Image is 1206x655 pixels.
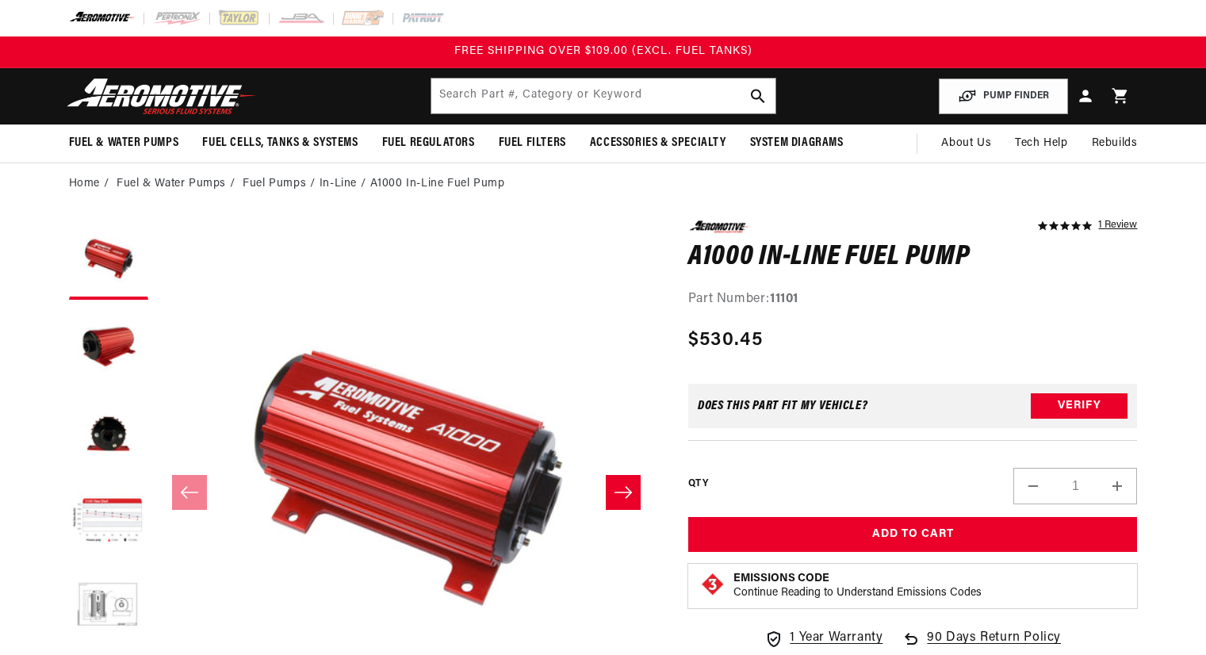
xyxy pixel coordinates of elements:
[1092,135,1138,152] span: Rebuilds
[57,124,191,162] summary: Fuel & Water Pumps
[733,573,829,584] strong: Emissions Code
[69,175,1138,193] nav: breadcrumbs
[790,628,882,649] span: 1 Year Warranty
[69,395,148,474] button: Load image 3 in gallery view
[929,124,1003,163] a: About Us
[770,293,798,305] strong: 11101
[243,175,306,193] a: Fuel Pumps
[1003,124,1079,163] summary: Tech Help
[172,475,207,510] button: Slide left
[190,124,369,162] summary: Fuel Cells, Tanks & Systems
[431,79,775,113] input: Search by Part Number, Category or Keyword
[764,628,882,649] a: 1 Year Warranty
[733,586,982,600] p: Continue Reading to Understand Emissions Codes
[63,78,261,115] img: Aeromotive
[1098,220,1137,232] a: 1 reviews
[370,124,487,162] summary: Fuel Regulators
[590,135,726,151] span: Accessories & Specialty
[69,135,179,151] span: Fuel & Water Pumps
[688,517,1138,553] button: Add to Cart
[939,79,1068,114] button: PUMP FINDER
[741,79,775,113] button: search button
[370,175,505,193] li: A1000 In-Line Fuel Pump
[700,572,726,597] img: Emissions code
[733,572,982,600] button: Emissions CodeContinue Reading to Understand Emissions Codes
[487,124,578,162] summary: Fuel Filters
[1015,135,1067,152] span: Tech Help
[382,135,475,151] span: Fuel Regulators
[1031,393,1128,419] button: Verify
[688,289,1138,310] div: Part Number:
[454,45,752,57] span: FREE SHIPPING OVER $109.00 (EXCL. FUEL TANKS)
[1080,124,1150,163] summary: Rebuilds
[69,308,148,387] button: Load image 2 in gallery view
[320,175,370,193] li: In-Line
[69,220,148,300] button: Load image 1 in gallery view
[578,124,738,162] summary: Accessories & Specialty
[750,135,844,151] span: System Diagrams
[69,482,148,561] button: Load image 4 in gallery view
[69,569,148,649] button: Load image 5 in gallery view
[688,477,708,491] label: QTY
[499,135,566,151] span: Fuel Filters
[69,175,100,193] a: Home
[738,124,856,162] summary: System Diagrams
[688,326,763,354] span: $530.45
[698,400,868,412] div: Does This part fit My vehicle?
[202,135,358,151] span: Fuel Cells, Tanks & Systems
[606,475,641,510] button: Slide right
[117,175,226,193] a: Fuel & Water Pumps
[941,137,991,149] span: About Us
[688,245,1138,270] h1: A1000 In-Line Fuel Pump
